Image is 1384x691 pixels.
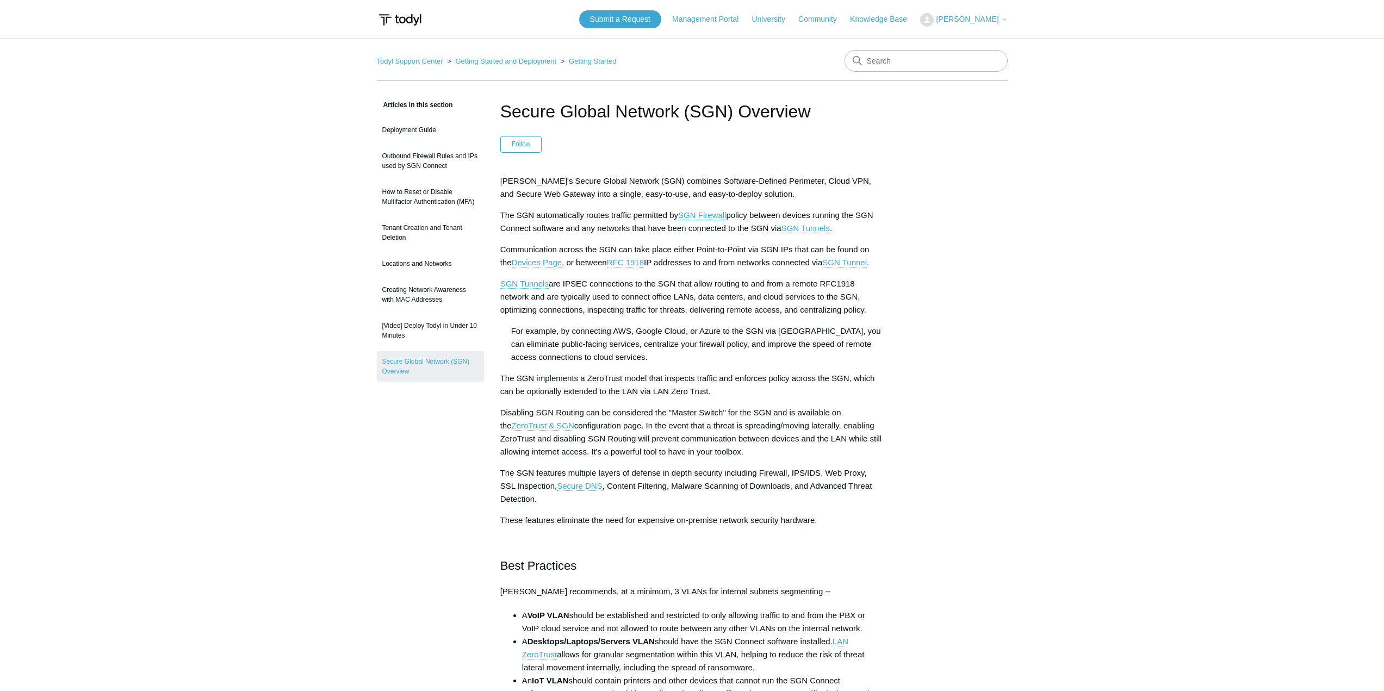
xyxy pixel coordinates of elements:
[500,98,884,124] h1: Secure Global Network (SGN) Overview
[500,373,875,396] span: The SGN implements a ZeroTrust model that inspects traffic and enforces policy across the SGN, wh...
[522,650,865,672] span: allows for granular segmentation within this VLAN, helping to reduce the risk of threat lateral m...
[522,637,848,659] a: LAN ZeroTrust
[512,421,574,431] a: ZeroTrust & SGN
[558,57,617,65] li: Getting Started
[455,57,556,65] a: Getting Started and Deployment
[678,210,726,220] a: SGN Firewall
[377,182,484,212] a: How to Reset or Disable Multifactor Authentication (MFA)
[377,120,484,140] a: Deployment Guide
[822,258,867,267] a: SGN Tunnel
[830,223,832,233] span: .
[850,14,918,25] a: Knowledge Base
[500,210,873,233] span: policy between devices running the SGN Connect software and any networks that have been connected...
[377,101,453,109] span: Articles in this section
[511,326,881,362] span: For example, by connecting AWS, Google Cloud, or Azure to the SGN via [GEOGRAPHIC_DATA], you can ...
[557,481,602,491] a: Secure DNS
[672,14,749,25] a: Management Portal
[644,258,822,267] span: IP addresses to and from networks connected via
[500,176,871,198] span: [PERSON_NAME]'s Secure Global Network (SGN) combines Software-Defined Perimeter, Cloud VPN, and S...
[512,421,574,430] span: ZeroTrust & SGN
[607,258,644,267] span: RFC 1918
[500,559,577,572] span: Best Practices
[500,408,841,430] span: Disabling SGN Routing can be considered the "Master Switch" for the SGN and is available on the
[867,258,869,267] span: .
[522,635,884,674] li: A should have the SGN Connect software installed.
[500,279,866,314] span: are IPSEC connections to the SGN that allow routing to and from a remote RFC1918 network and are ...
[500,210,678,220] span: The SGN automatically routes traffic permitted by
[377,315,484,346] a: [Video] Deploy Todyl in Under 10 Minutes
[377,146,484,176] a: Outbound Firewall Rules and IPs used by SGN Connect
[532,676,569,685] strong: IoT VLAN
[822,258,867,267] span: SGN Tunnel
[500,515,817,525] span: These features eliminate the need for expensive on-premise network security hardware.
[562,258,607,267] span: , or between
[377,253,484,274] a: Locations and Networks
[500,587,831,596] span: [PERSON_NAME] recommends, at a minimum, 3 VLANs for internal subnets segmenting --
[500,421,882,456] span: configuration page. In the event that a threat is spreading/moving laterally, enabling ZeroTrust ...
[527,637,655,646] strong: Desktops/Laptops/Servers VLAN
[500,136,542,152] button: Follow Article
[500,279,549,289] a: SGN Tunnels
[377,279,484,310] a: Creating Network Awareness with MAC Addresses
[500,279,549,288] span: SGN Tunnels
[781,223,830,233] a: SGN Tunnels
[845,50,1008,72] input: Search
[522,611,865,633] span: A should be established and restricted to only allowing traffic to and from the PBX or VoIP cloud...
[607,258,644,267] a: RFC 1918
[798,14,848,25] a: Community
[920,13,1007,27] button: [PERSON_NAME]
[377,10,423,30] img: Todyl Support Center Help Center home page
[522,637,848,659] span: LAN ZeroTrust
[752,14,796,25] a: University
[377,217,484,248] a: Tenant Creation and Tenant Deletion
[500,468,867,490] span: The SGN features multiple layers of defense in depth security including Firewall, IPS/IDS, Web Pr...
[512,258,562,267] span: Devices Page
[377,57,445,65] li: Todyl Support Center
[377,351,484,382] a: Secure Global Network (SGN) Overview
[936,15,998,23] span: [PERSON_NAME]
[569,57,616,65] a: Getting Started
[579,10,661,28] a: Submit a Request
[512,258,562,267] a: Devices Page
[527,611,569,620] strong: VoIP VLAN
[377,57,443,65] a: Todyl Support Center
[500,245,870,267] span: Communication across the SGN can take place either Point-to-Point via SGN IPs that can be found o...
[500,481,872,503] span: , Content Filtering, Malware Scanning of Downloads, and Advanced Threat Detection.
[445,57,558,65] li: Getting Started and Deployment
